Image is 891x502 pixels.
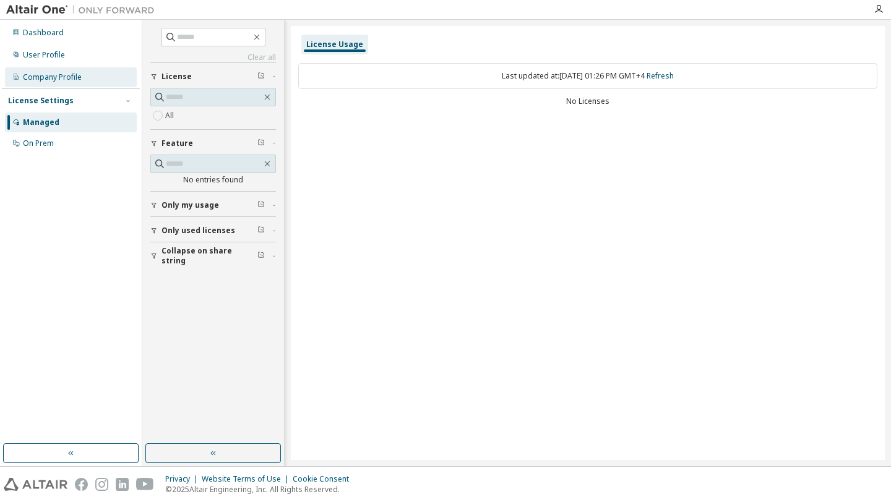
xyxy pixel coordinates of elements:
div: Dashboard [23,28,64,38]
span: License [161,72,192,82]
div: No Licenses [298,96,877,106]
span: Clear filter [257,138,265,148]
button: Feature [150,130,276,157]
img: youtube.svg [136,478,154,491]
div: License Usage [306,40,363,49]
span: Feature [161,138,193,148]
div: Cookie Consent [293,474,356,484]
img: Altair One [6,4,161,16]
div: No entries found [150,175,276,185]
img: linkedin.svg [116,478,129,491]
img: altair_logo.svg [4,478,67,491]
img: instagram.svg [95,478,108,491]
button: Only my usage [150,192,276,219]
span: Only my usage [161,200,219,210]
span: Clear filter [257,251,265,261]
label: All [165,108,176,123]
a: Refresh [647,70,674,81]
p: © 2025 Altair Engineering, Inc. All Rights Reserved. [165,484,356,495]
div: On Prem [23,138,54,148]
span: Clear filter [257,200,265,210]
a: Clear all [150,53,276,62]
button: Collapse on share string [150,242,276,270]
button: License [150,63,276,90]
div: Website Terms of Use [202,474,293,484]
span: Clear filter [257,72,265,82]
button: Only used licenses [150,217,276,244]
span: Collapse on share string [161,246,257,266]
span: Only used licenses [161,226,235,236]
div: Privacy [165,474,202,484]
div: User Profile [23,50,65,60]
div: License Settings [8,96,74,106]
div: Company Profile [23,72,82,82]
span: Clear filter [257,226,265,236]
div: Managed [23,117,59,127]
img: facebook.svg [75,478,88,491]
div: Last updated at: [DATE] 01:26 PM GMT+4 [298,63,877,89]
